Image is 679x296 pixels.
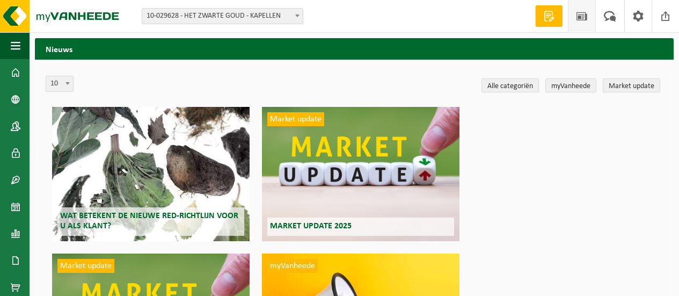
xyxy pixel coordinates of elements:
a: Market update [603,78,660,92]
a: Market update Market update 2025 [262,107,459,241]
span: myVanheede [267,259,318,273]
span: 10 [46,76,73,91]
span: Market update [57,259,114,273]
span: 10-029628 - HET ZWARTE GOUD - KAPELLEN [142,8,303,24]
span: Market update [267,112,324,126]
a: Alle categoriën [481,78,539,92]
span: Wat betekent de nieuwe RED-richtlijn voor u als klant? [60,212,238,230]
h2: Nieuws [35,38,674,59]
a: myVanheede [545,78,596,92]
span: 10 [46,76,74,92]
span: Market update 2025 [270,222,352,230]
span: 10-029628 - HET ZWARTE GOUD - KAPELLEN [142,9,303,24]
a: Wat betekent de nieuwe RED-richtlijn voor u als klant? [52,107,250,241]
